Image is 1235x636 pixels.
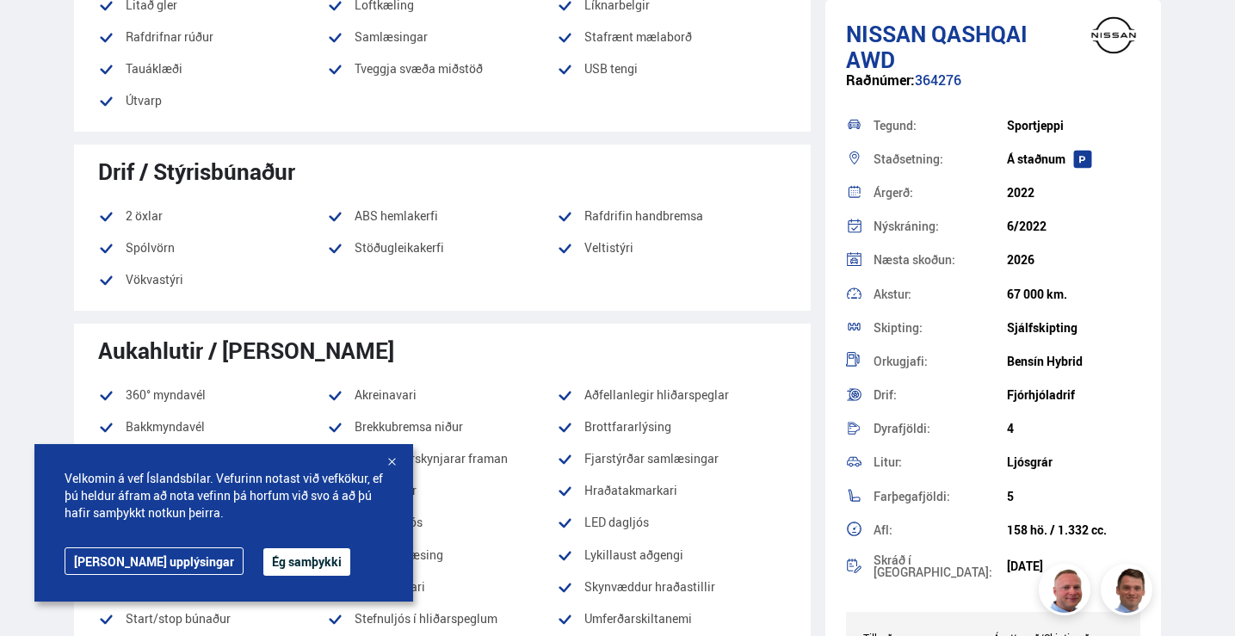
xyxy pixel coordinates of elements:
[1007,388,1140,402] div: Fjórhjóladrif
[327,417,557,437] li: Brekkubremsa niður
[846,18,926,49] span: Nissan
[327,27,557,47] li: Samlæsingar
[874,524,1007,536] div: Afl:
[874,220,1007,232] div: Nýskráning:
[98,269,328,290] li: Vökvastýri
[874,120,1007,132] div: Tegund:
[874,322,1007,334] div: Skipting:
[557,480,787,501] li: Hraðatakmarkari
[557,448,787,469] li: Fjarstýrðar samlæsingar
[327,385,557,405] li: Akreinavari
[846,72,1140,106] div: 364276
[327,238,557,258] li: Stöðugleikakerfi
[98,608,328,629] li: Start/stop búnaður
[98,90,328,111] li: Útvarp
[98,206,328,226] li: 2 öxlar
[327,448,557,469] li: Fjarlægðarskynjarar framan
[327,480,557,501] li: Hraðastillir
[1079,9,1148,62] img: brand logo
[1103,566,1155,618] img: FbJEzSuNWCJXmdc-.webp
[557,512,787,533] li: LED dagljós
[557,577,787,597] li: Skynvæddur hraðastillir
[874,187,1007,199] div: Árgerð:
[98,238,328,258] li: Spólvörn
[327,577,557,597] li: Regnskynjari
[1007,490,1140,503] div: 5
[98,59,328,79] li: Tauáklæði
[846,18,1028,75] span: Qashqai AWD
[1007,355,1140,368] div: Bensín Hybrid
[65,547,244,575] a: [PERSON_NAME] upplýsingar
[1007,321,1140,335] div: Sjálfskipting
[327,608,557,629] li: Stefnuljós í hliðarspeglum
[98,337,787,363] div: Aukahlutir / [PERSON_NAME]
[874,389,1007,401] div: Drif:
[1007,186,1140,200] div: 2022
[874,355,1007,367] div: Orkugjafi:
[1007,219,1140,233] div: 6/2022
[874,423,1007,435] div: Dyrafjöldi:
[14,7,65,59] button: Opna LiveChat spjallviðmót
[98,385,328,405] li: 360° myndavél
[98,417,328,437] li: Bakkmyndavél
[1007,559,1140,573] div: [DATE]
[1007,152,1140,166] div: Á staðnum
[1041,566,1093,618] img: siFngHWaQ9KaOqBr.png
[557,385,787,405] li: Aðfellanlegir hliðarspeglar
[846,71,915,90] span: Raðnúmer:
[874,254,1007,266] div: Næsta skoðun:
[874,554,1007,578] div: Skráð í [GEOGRAPHIC_DATA]:
[557,27,787,47] li: Stafrænt mælaborð
[98,27,328,47] li: Rafdrifnar rúður
[1007,422,1140,435] div: 4
[263,548,350,576] button: Ég samþykki
[1007,523,1140,537] div: 158 hö. / 1.332 cc.
[557,545,787,565] li: Lykillaust aðgengi
[874,491,1007,503] div: Farþegafjöldi:
[1007,287,1140,301] div: 67 000 km.
[557,238,787,258] li: Veltistýri
[98,158,787,184] div: Drif / Stýrisbúnaður
[874,153,1007,165] div: Staðsetning:
[327,206,557,226] li: ABS hemlakerfi
[557,59,787,79] li: USB tengi
[65,470,383,522] span: Velkomin á vef Íslandsbílar. Vefurinn notast við vefkökur, ef þú heldur áfram að nota vefinn þá h...
[874,288,1007,300] div: Akstur:
[1007,455,1140,469] div: Ljósgrár
[1007,119,1140,133] div: Sportjeppi
[557,608,787,629] li: Umferðarskiltanemi
[327,545,557,565] li: Lykillaus ræsing
[1007,253,1140,267] div: 2026
[327,59,557,79] li: Tveggja svæða miðstöð
[874,456,1007,468] div: Litur:
[557,206,787,226] li: Rafdrifin handbremsa
[327,512,557,533] li: LED aðalljós
[557,417,787,437] li: Brottfararlýsing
